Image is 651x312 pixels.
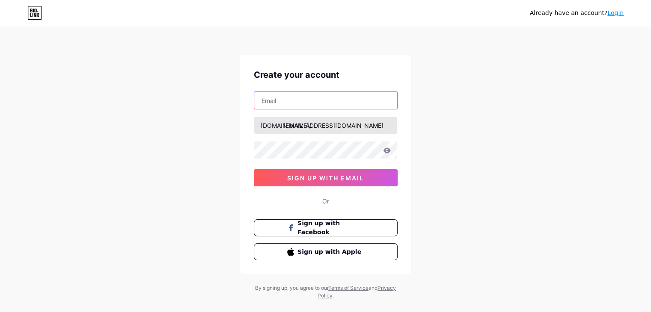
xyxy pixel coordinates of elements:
[254,169,398,186] button: sign up with email
[328,285,369,291] a: Terms of Service
[254,68,398,81] div: Create your account
[322,197,329,206] div: Or
[530,9,624,18] div: Already have an account?
[297,247,364,256] span: Sign up with Apple
[253,284,398,300] div: By signing up, you agree to our and .
[287,174,364,182] span: sign up with email
[261,121,311,130] div: [DOMAIN_NAME]/
[254,92,397,109] input: Email
[254,117,397,134] input: username
[607,9,624,16] a: Login
[254,219,398,236] button: Sign up with Facebook
[297,219,364,237] span: Sign up with Facebook
[254,243,398,260] button: Sign up with Apple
